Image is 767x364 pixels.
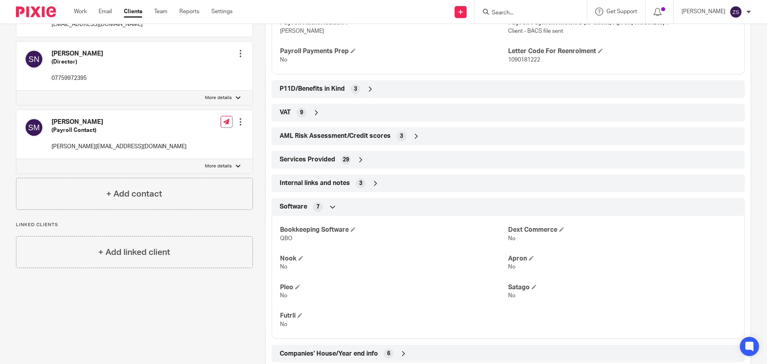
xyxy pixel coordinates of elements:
h4: Payroll Payments Prep [280,47,508,56]
h4: [PERSON_NAME] [52,118,187,126]
img: svg%3E [729,6,742,18]
a: Work [74,8,87,16]
h4: Bookkeeping Software [280,226,508,234]
span: Companies' House/Year end info [280,350,378,358]
p: [PERSON_NAME] [682,8,725,16]
span: 7 [316,203,320,211]
span: VAT [280,108,291,117]
p: More details [205,95,232,101]
span: Internal links and notes [280,179,350,187]
span: Software [280,203,307,211]
span: No [280,57,287,63]
h4: Nook [280,255,508,263]
h4: + Add linked client [98,246,170,259]
span: No [508,236,515,241]
h4: + Add contact [106,188,162,200]
a: Settings [211,8,232,16]
span: 9 [300,109,303,117]
h4: Satago [508,283,736,292]
span: AML Risk Assessment/Credit scores [280,132,391,140]
a: Email [99,8,112,16]
span: [PERSON_NAME] [280,28,324,34]
p: More details [205,163,232,169]
span: No [280,322,287,327]
span: 29 [343,156,349,164]
span: P11D/Benefits in Kind [280,85,345,93]
span: 3 [359,179,362,187]
span: Services Provided [280,155,335,164]
span: Get Support [606,9,637,14]
span: 6 [387,350,390,358]
span: QBO [280,236,292,241]
span: 1090181222 [508,57,540,63]
img: svg%3E [24,50,44,69]
span: Client - BACS file sent [508,28,563,34]
p: 07759972395 [52,74,103,82]
p: [EMAIL_ADDRESS][DOMAIN_NAME] [52,20,143,28]
img: Pixie [16,6,56,17]
input: Search [491,10,563,17]
h4: Apron [508,255,736,263]
span: No [280,293,287,298]
h4: [PERSON_NAME] [52,50,103,58]
p: Linked clients [16,222,253,228]
a: Reports [179,8,199,16]
span: 3 [354,85,357,93]
h4: Dext Commerce [508,226,736,234]
h5: (Director) [52,58,103,66]
a: Team [154,8,167,16]
h5: (Payroll Contact) [52,126,187,134]
span: No [280,264,287,270]
h4: Futrli [280,312,508,320]
span: No [508,264,515,270]
span: No [508,293,515,298]
img: svg%3E [24,118,44,137]
h4: Pleo [280,283,508,292]
a: Clients [124,8,142,16]
span: 3 [400,132,403,140]
h4: Letter Code For Reenrolment [508,47,736,56]
p: [PERSON_NAME][EMAIL_ADDRESS][DOMAIN_NAME] [52,143,187,151]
